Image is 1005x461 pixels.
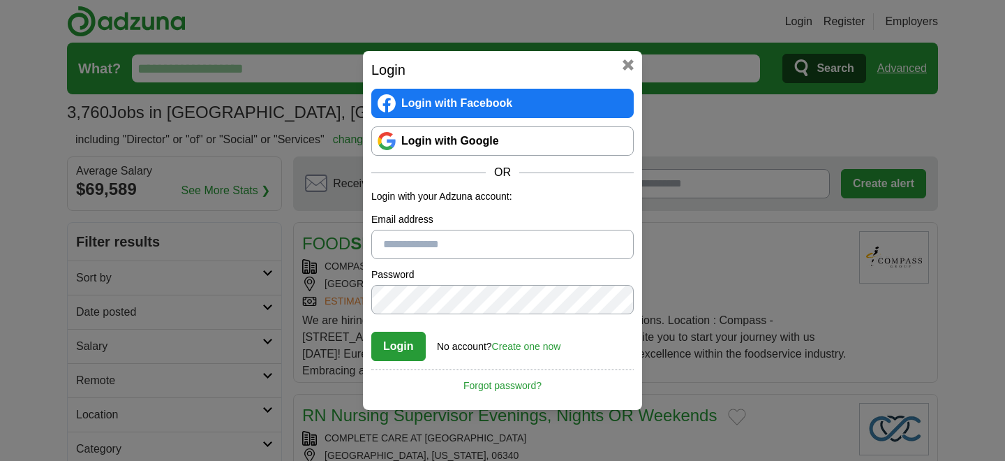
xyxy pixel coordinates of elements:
[492,341,561,352] a: Create one now
[371,268,634,282] label: Password
[371,89,634,118] a: Login with Facebook
[371,189,634,204] p: Login with your Adzuna account:
[371,332,426,361] button: Login
[486,164,519,181] span: OR
[371,59,634,80] h2: Login
[371,212,634,227] label: Email address
[371,369,634,393] a: Forgot password?
[437,331,560,354] div: No account?
[371,126,634,156] a: Login with Google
